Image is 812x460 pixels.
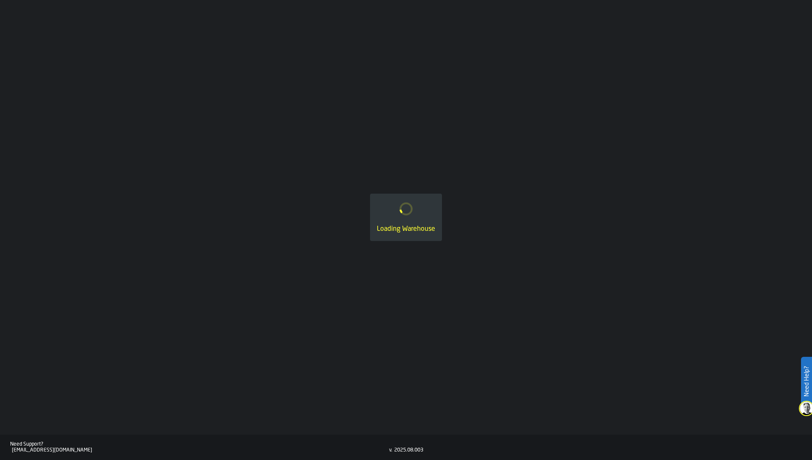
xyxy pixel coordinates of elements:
[10,441,389,447] div: Need Support?
[802,358,811,405] label: Need Help?
[394,447,423,453] div: 2025.08.003
[377,224,435,234] div: Loading Warehouse
[10,441,389,453] a: Need Support?[EMAIL_ADDRESS][DOMAIN_NAME]
[12,447,389,453] div: [EMAIL_ADDRESS][DOMAIN_NAME]
[389,447,392,453] div: v.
